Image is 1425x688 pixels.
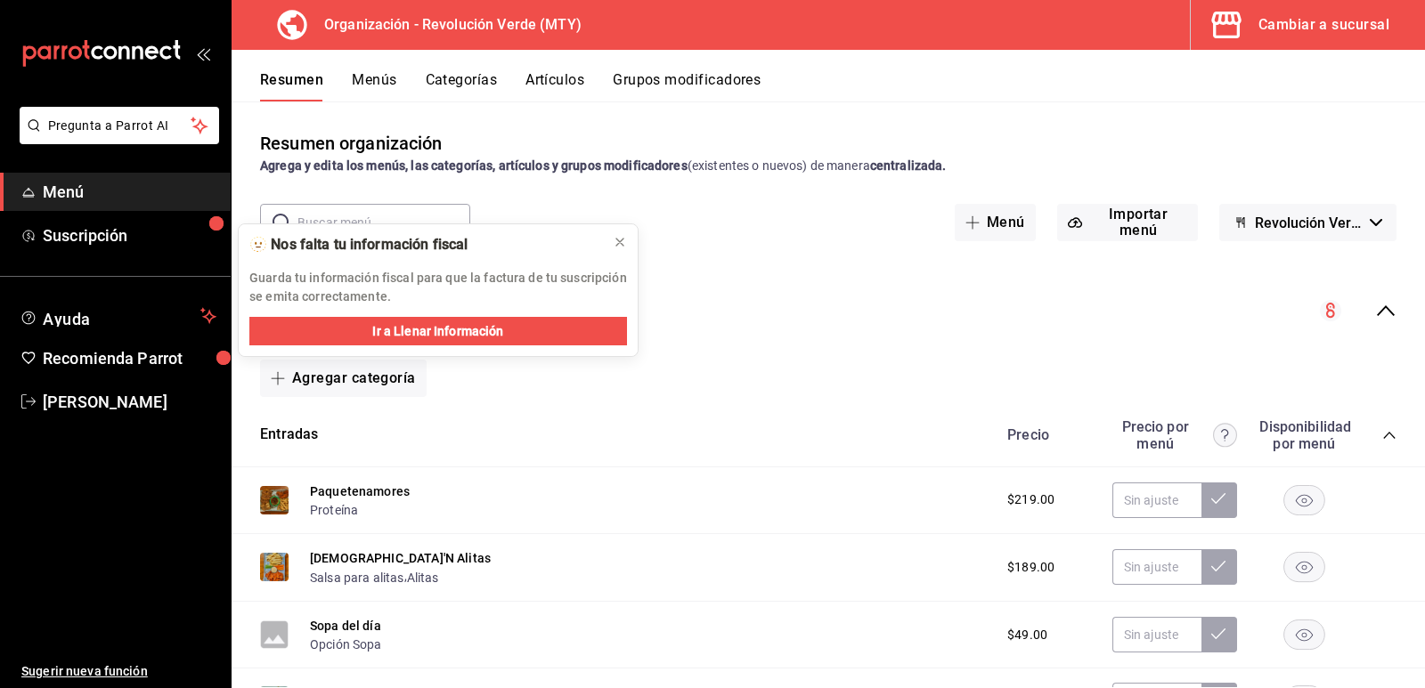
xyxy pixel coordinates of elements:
[260,425,318,445] button: Entradas
[260,157,1396,175] div: (existentes o nuevos) de manera
[196,46,210,61] button: open_drawer_menu
[310,14,582,36] h3: Organización - Revolución Verde (MTY)
[1112,418,1237,452] div: Precio por menú
[310,482,410,500] button: Paquetenamores
[249,317,627,345] button: Ir a Llenar Información
[372,322,503,341] span: Ir a Llenar Información
[260,71,1425,101] div: navigation tabs
[310,501,358,519] button: Proteína
[955,204,1036,241] button: Menú
[1112,482,1201,518] input: Sin ajuste
[260,130,443,157] div: Resumen organización
[48,117,191,135] span: Pregunta a Parrot AI
[1057,204,1198,241] button: Importar menú
[43,223,216,247] span: Suscripción
[310,635,382,653] button: Opción Sopa
[1112,617,1201,652] input: Sin ajuste
[1007,626,1047,644] span: $49.00
[426,71,498,101] button: Categorías
[249,235,598,255] div: 🫥 Nos falta tu información fiscal
[43,346,216,370] span: Recomienda Parrot
[1255,214,1363,231] span: Revolución Verde
[1219,204,1396,241] button: Revolución Verde
[20,107,219,144] button: Pregunta a Parrot AI
[260,486,289,514] img: Preview
[43,305,193,327] span: Ayuda
[297,205,470,240] input: Buscar menú
[310,567,491,586] div: ,
[1382,428,1396,442] button: collapse-category-row
[12,129,219,148] a: Pregunta a Parrot AI
[525,71,584,101] button: Artículos
[232,270,1425,352] div: collapse-menu-row
[613,71,761,101] button: Grupos modificadores
[352,71,396,101] button: Menús
[407,569,439,587] button: Alitas
[260,158,688,173] strong: Agrega y edita los menús, las categorías, artículos y grupos modificadores
[249,269,627,306] p: Guarda tu información fiscal para que la factura de tu suscripción se emita correctamente.
[43,390,216,414] span: [PERSON_NAME]
[989,426,1103,443] div: Precio
[1007,490,1054,509] span: $219.00
[1007,558,1054,577] span: $189.00
[310,617,381,635] button: Sopa del día
[870,158,947,173] strong: centralizada.
[260,360,427,397] button: Agregar categoría
[260,553,289,581] img: Preview
[1112,549,1201,585] input: Sin ajuste
[1258,12,1389,37] div: Cambiar a sucursal
[1259,418,1348,452] div: Disponibilidad por menú
[21,662,216,681] span: Sugerir nueva función
[260,71,323,101] button: Resumen
[310,569,404,587] button: Salsa para alitas
[43,180,216,204] span: Menú
[310,549,491,567] button: [DEMOGRAPHIC_DATA]'N Alitas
